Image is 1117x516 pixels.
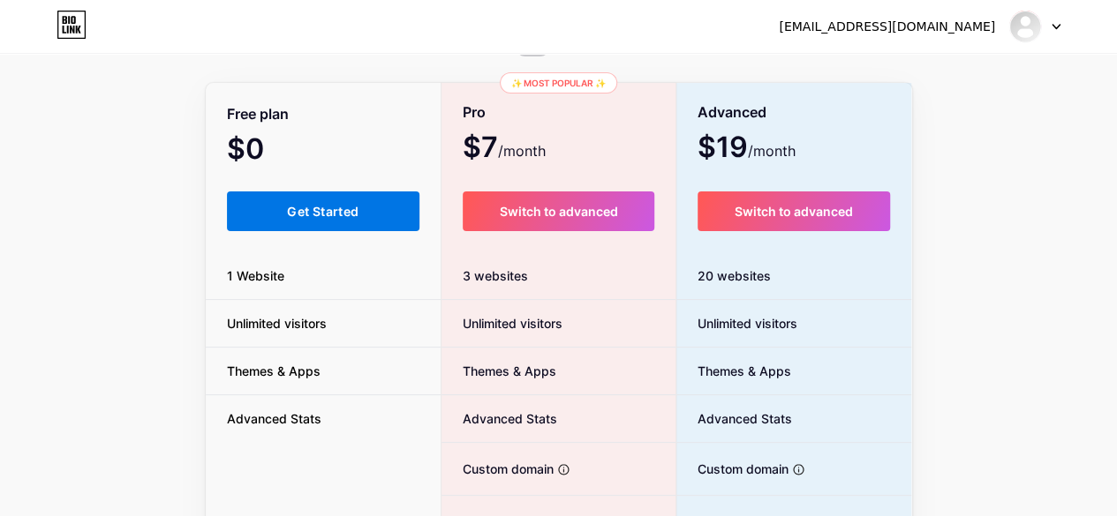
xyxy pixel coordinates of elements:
span: $0 [227,138,312,163]
span: Advanced Stats [206,409,343,428]
span: Themes & Apps [676,362,791,380]
span: Unlimited visitors [206,314,348,333]
button: Switch to advanced [463,191,654,231]
div: ✨ Most popular ✨ [500,72,617,93]
span: $7 [463,137,546,161]
span: Switch to advanced [499,204,617,219]
div: 20 websites [676,252,912,300]
span: Unlimited visitors [676,314,797,333]
span: /month [498,140,546,161]
span: Get Started [287,204,358,219]
span: 1 Website [206,266,306,285]
span: Free plan [227,99,289,130]
span: Custom domain [676,460,789,478]
span: Pro [463,97,486,128]
span: $19 [698,137,796,161]
span: Themes & Apps [442,362,556,380]
span: Advanced Stats [676,409,792,428]
span: Switch to advanced [735,204,853,219]
span: Themes & Apps [206,362,342,380]
img: vanshika28 [1008,10,1042,43]
span: /month [748,140,796,161]
span: Advanced [698,97,766,128]
span: Advanced Stats [442,409,557,428]
button: Get Started [227,191,420,231]
span: Custom domain [442,460,554,478]
span: Unlimited visitors [442,314,562,333]
div: [EMAIL_ADDRESS][DOMAIN_NAME] [779,18,995,36]
button: Switch to advanced [698,191,891,231]
div: 3 websites [442,252,675,300]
